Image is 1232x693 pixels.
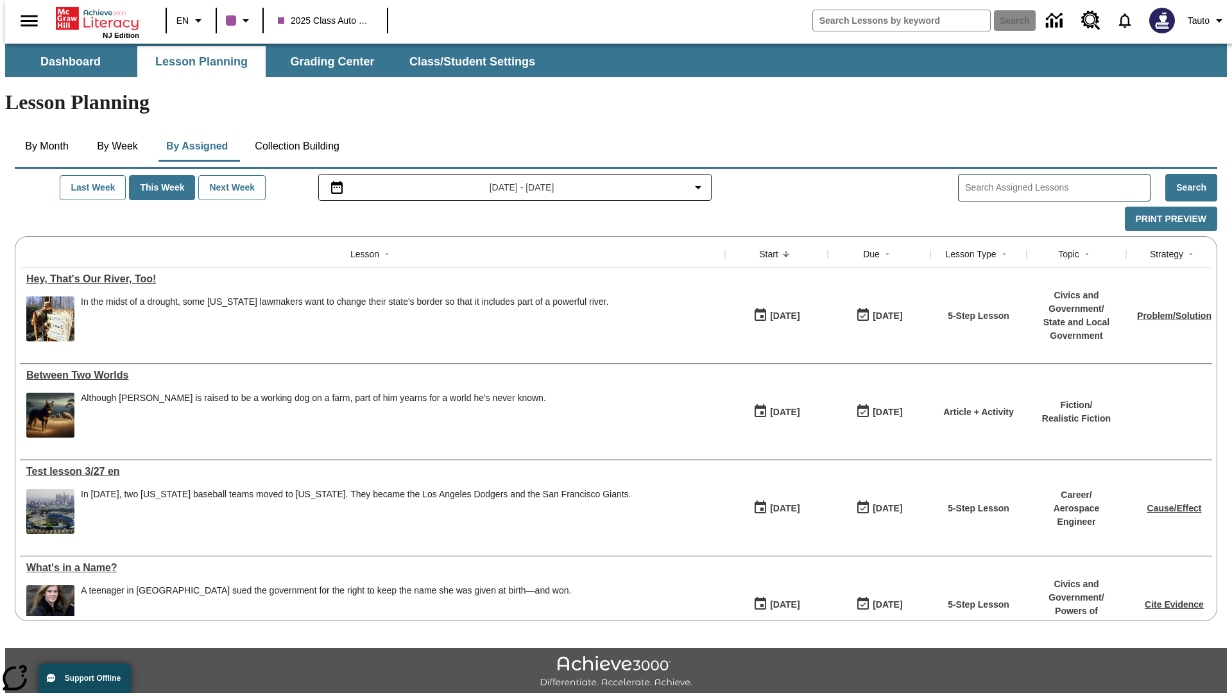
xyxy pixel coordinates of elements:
span: 2025 Class Auto Grade 13 [278,14,373,28]
div: SubNavbar [5,46,547,77]
div: Home [56,4,139,39]
button: 08/18/25: Last day the lesson can be accessed [851,400,907,424]
button: Language: EN, Select a language [171,9,212,32]
div: In the midst of a drought, some Georgia lawmakers want to change their state's border so that it ... [81,296,608,341]
button: This Week [129,175,195,200]
button: 08/18/25: First time the lesson was available [749,400,804,424]
div: In 1958, two New York baseball teams moved to California. They became the Los Angeles Dodgers and... [81,489,631,534]
img: image [26,296,74,341]
button: Open side menu [10,2,48,40]
p: Powers of Government [1033,604,1120,631]
button: Select the date range menu item [324,180,706,195]
button: Sort [1079,246,1095,262]
div: [DATE] [770,404,800,420]
div: What's in a Name? [26,562,719,574]
img: Avatar [1149,8,1175,33]
div: Strategy [1150,248,1183,261]
span: EN [176,14,189,28]
div: Although [PERSON_NAME] is raised to be a working dog on a farm, part of him yearns for a world he... [81,393,546,404]
a: Problem/Solution [1137,311,1211,321]
svg: Collapse Date Range Filter [690,180,706,195]
p: 5-Step Lesson [948,309,1009,323]
button: 08/18/25: First time the lesson was available [749,496,804,520]
a: Home [56,6,139,31]
p: 5-Step Lesson [948,502,1009,515]
p: Fiction / [1042,398,1111,412]
button: Sort [379,246,395,262]
p: Civics and Government / [1033,289,1120,316]
a: Between Two Worlds, Lessons [26,370,719,381]
button: Support Offline [38,663,131,693]
button: Grading Center [268,46,397,77]
button: Sort [880,246,895,262]
div: Lesson [350,248,379,261]
button: Sort [1183,246,1199,262]
img: A dog with dark fur and light tan markings looks off into the distance while sheep graze in the b... [26,393,74,438]
button: 08/21/25: Last day the lesson can be accessed [851,304,907,328]
a: Data Center [1038,3,1074,38]
button: 08/19/25: Last day the lesson can be accessed [851,592,907,617]
img: Dodgers stadium. [26,489,74,534]
img: Blaer Bjarkardottir smiling and posing. [26,585,74,630]
p: Civics and Government / [1033,577,1120,604]
button: Class color is purple. Change class color [221,9,259,32]
span: Support Offline [65,674,121,683]
input: Search Assigned Lessons [965,178,1150,197]
a: Notifications [1108,4,1142,37]
button: By Week [85,131,150,162]
button: Collection Building [244,131,350,162]
button: Dashboard [6,46,135,77]
button: Profile/Settings [1183,9,1232,32]
a: What's in a Name? , Lessons [26,562,719,574]
div: A teenager in [GEOGRAPHIC_DATA] sued the government for the right to keep the name she was given ... [81,585,571,596]
div: Although Chip is raised to be a working dog on a farm, part of him yearns for a world he's never ... [81,393,546,438]
button: Lesson Planning [137,46,266,77]
button: Sort [997,246,1012,262]
input: search field [813,10,990,31]
button: Next Week [198,175,266,200]
div: [DATE] [770,501,800,517]
div: Test lesson 3/27 en [26,466,719,477]
button: 08/18/25: First time the lesson was available [749,592,804,617]
button: Class/Student Settings [399,46,545,77]
button: 08/18/25: Last day the lesson can be accessed [851,496,907,520]
div: Due [863,248,880,261]
p: Realistic Fiction [1042,412,1111,425]
div: Hey, That's Our River, Too! [26,273,719,285]
a: Cause/Effect [1147,503,1202,513]
p: 5-Step Lesson [948,598,1009,612]
a: Test lesson 3/27 en, Lessons [26,466,719,477]
p: State and Local Government [1033,316,1120,343]
button: By Assigned [156,131,238,162]
div: In the midst of a drought, some [US_STATE] lawmakers want to change their state's border so that ... [81,296,608,307]
button: Last Week [60,175,126,200]
div: Lesson Type [945,248,996,261]
div: A teenager in Iceland sued the government for the right to keep the name she was given at birth—a... [81,585,571,630]
div: Between Two Worlds [26,370,719,381]
p: Article + Activity [943,406,1014,419]
span: NJ Edition [103,31,139,39]
div: [DATE] [770,308,800,324]
button: 08/20/25: First time the lesson was available [749,304,804,328]
div: [DATE] [770,597,800,613]
span: Tauto [1188,14,1210,28]
p: Aerospace Engineer [1033,502,1120,529]
button: Select a new avatar [1142,4,1183,37]
div: [DATE] [873,597,902,613]
p: Career / [1033,488,1120,502]
div: [DATE] [873,501,902,517]
div: SubNavbar [5,44,1227,77]
div: Topic [1058,248,1079,261]
div: In [DATE], two [US_STATE] baseball teams moved to [US_STATE]. They became the Los Angeles Dodgers... [81,489,631,500]
img: Achieve3000 Differentiate Accelerate Achieve [540,656,692,689]
a: Hey, That's Our River, Too!, Lessons [26,273,719,285]
h1: Lesson Planning [5,90,1227,114]
span: [DATE] - [DATE] [490,181,554,194]
a: Cite Evidence [1145,599,1204,610]
a: Resource Center, Will open in new tab [1074,3,1108,38]
div: [DATE] [873,308,902,324]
